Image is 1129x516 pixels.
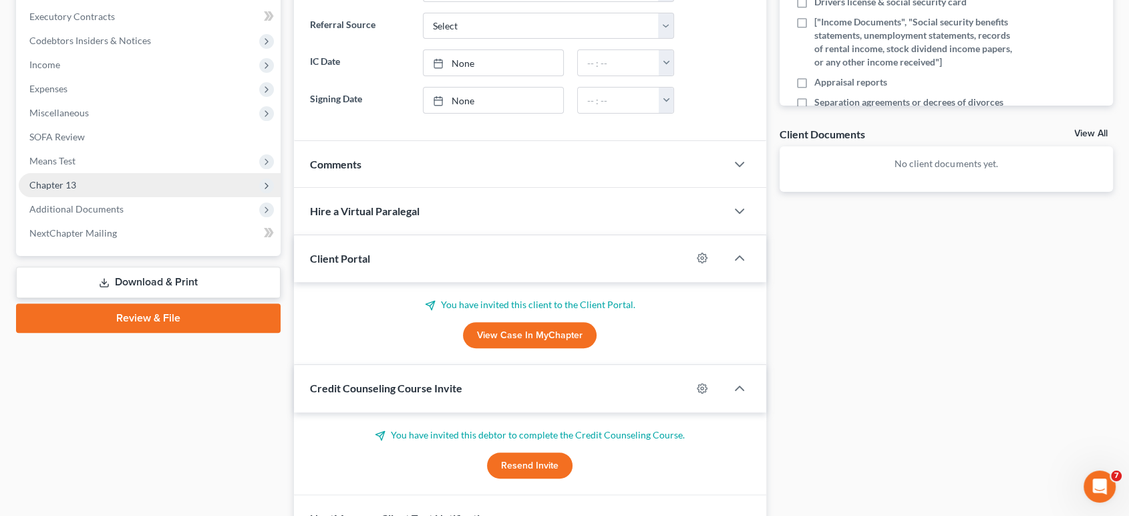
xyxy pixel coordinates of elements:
span: Means Test [29,155,75,166]
span: Expenses [29,83,67,94]
p: You have invited this client to the Client Portal. [310,298,750,311]
div: Client Documents [780,127,865,141]
a: None [424,88,563,113]
span: Appraisal reports [814,76,887,89]
span: Miscellaneous [29,107,89,118]
span: 7 [1111,471,1122,481]
button: Resend Invite [487,453,573,479]
span: NextChapter Mailing [29,227,117,239]
span: Income [29,59,60,70]
a: None [424,50,563,76]
span: Comments [310,158,361,170]
label: Referral Source [303,13,417,39]
span: Client Portal [310,252,370,265]
p: No client documents yet. [790,157,1102,170]
iframe: Intercom live chat [1084,471,1116,503]
input: -- : -- [578,50,659,76]
span: Chapter 13 [29,179,76,190]
label: Signing Date [303,87,417,114]
a: Executory Contracts [19,5,281,29]
p: You have invited this debtor to complete the Credit Counseling Course. [310,428,750,442]
a: View Case in MyChapter [463,322,597,349]
span: Executory Contracts [29,11,115,22]
span: Codebtors Insiders & Notices [29,35,151,46]
span: SOFA Review [29,131,85,142]
span: Hire a Virtual Paralegal [310,205,420,217]
span: ["Income Documents", "Social security benefits statements, unemployment statements, records of re... [814,15,1019,69]
span: Additional Documents [29,203,124,215]
label: IC Date [303,49,417,76]
a: Review & File [16,303,281,333]
a: View All [1074,129,1108,138]
input: -- : -- [578,88,659,113]
a: Download & Print [16,267,281,298]
span: Separation agreements or decrees of divorces [814,96,1003,109]
span: Credit Counseling Course Invite [310,382,462,394]
a: SOFA Review [19,125,281,149]
a: NextChapter Mailing [19,221,281,245]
